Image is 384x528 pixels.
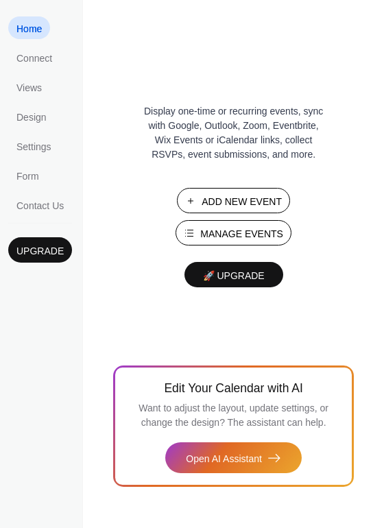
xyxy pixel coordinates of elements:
[141,104,326,162] span: Display one-time or recurring events, sync with Google, Outlook, Zoom, Eventbrite, Wix Events or ...
[176,220,291,245] button: Manage Events
[8,105,55,128] a: Design
[8,16,50,39] a: Home
[16,199,64,213] span: Contact Us
[16,169,39,184] span: Form
[164,379,302,398] span: Edit Your Calendar with AI
[8,75,50,98] a: Views
[139,403,328,428] span: Want to adjust the layout, update settings, or change the design? The assistant can help.
[16,244,64,259] span: Upgrade
[8,134,60,157] a: Settings
[16,110,47,125] span: Design
[177,188,290,213] button: Add New Event
[202,195,282,209] span: Add New Event
[16,81,42,95] span: Views
[8,193,72,216] a: Contact Us
[16,22,42,36] span: Home
[193,270,275,281] span: 🚀 Upgrade
[184,262,283,287] button: 🚀 Upgrade
[200,227,283,241] span: Manage Events
[165,442,302,473] button: Open AI Assistant
[16,140,51,154] span: Settings
[186,452,262,466] span: Open AI Assistant
[8,237,72,263] button: Upgrade
[16,51,52,66] span: Connect
[8,46,60,69] a: Connect
[8,164,47,187] a: Form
